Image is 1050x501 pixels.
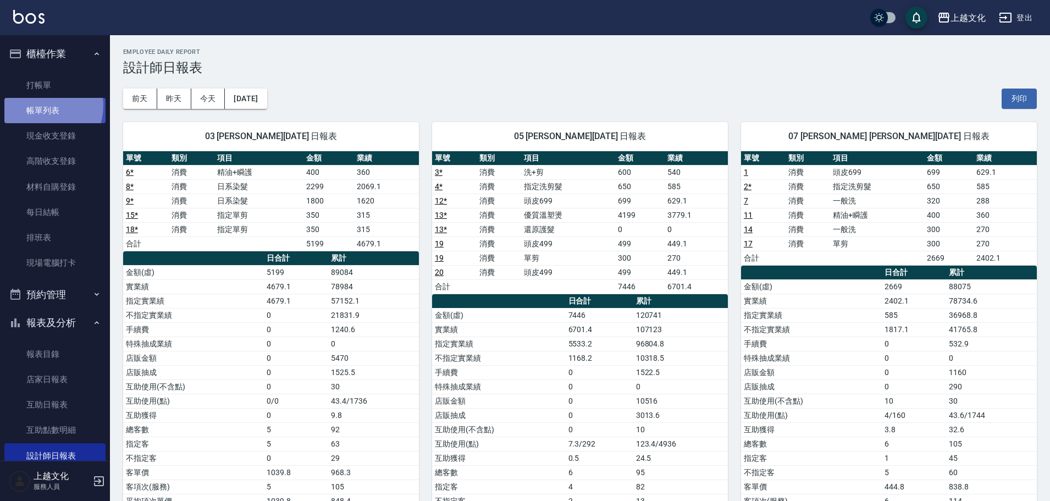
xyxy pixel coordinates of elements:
a: 19 [435,239,444,248]
td: 105 [946,437,1037,451]
a: 排班表 [4,225,106,250]
td: 300 [924,236,974,251]
td: 499 [615,265,665,279]
td: 36968.8 [946,308,1037,322]
img: Logo [13,10,45,24]
td: 4/160 [882,408,946,422]
td: 629.1 [665,194,728,208]
td: 不指定客 [123,451,264,465]
a: 材料自購登錄 [4,174,106,200]
td: 540 [665,165,728,179]
td: 消費 [477,265,521,279]
td: 89084 [328,265,419,279]
td: 6 [566,465,633,480]
th: 累計 [946,266,1037,280]
td: 107123 [633,322,728,337]
td: 頭皮699 [830,165,924,179]
td: 29 [328,451,419,465]
button: 列印 [1002,89,1037,109]
th: 業績 [665,151,728,166]
td: 1525.5 [328,365,419,379]
a: 每日結帳 [4,200,106,225]
td: 7446 [566,308,633,322]
td: 0 [264,337,328,351]
a: 現金收支登錄 [4,123,106,148]
td: 店販抽成 [123,365,264,379]
td: 3013.6 [633,408,728,422]
td: 4679.1 [264,279,328,294]
td: 指定洗剪髮 [830,179,924,194]
td: 57152.1 [328,294,419,308]
td: 82 [633,480,728,494]
td: 指定單剪 [214,222,303,236]
td: 消費 [786,179,830,194]
td: 一般洗 [830,222,924,236]
td: 實業績 [741,294,882,308]
td: 10516 [633,394,728,408]
td: 頭皮499 [521,265,615,279]
td: 0 [264,365,328,379]
a: 打帳單 [4,73,106,98]
td: 7.3/292 [566,437,633,451]
td: 指定單剪 [214,208,303,222]
td: 968.3 [328,465,419,480]
td: 5 [264,422,328,437]
td: 總客數 [741,437,882,451]
td: 0 [665,222,728,236]
td: 不指定客 [741,465,882,480]
th: 類別 [169,151,214,166]
td: 指定實業績 [741,308,882,322]
td: 400 [924,208,974,222]
a: 店家日報表 [4,367,106,392]
td: 1522.5 [633,365,728,379]
td: 5 [882,465,946,480]
th: 金額 [924,151,974,166]
td: 不指定實業績 [123,308,264,322]
h5: 上越文化 [34,471,90,482]
th: 類別 [477,151,521,166]
td: 21831.9 [328,308,419,322]
td: 1817.1 [882,322,946,337]
button: 登出 [994,8,1037,28]
td: 95 [633,465,728,480]
td: 金額(虛) [741,279,882,294]
td: 123.4/4936 [633,437,728,451]
td: 店販抽成 [741,379,882,394]
td: 消費 [169,208,214,222]
td: 日系染髮 [214,179,303,194]
td: 消費 [477,179,521,194]
td: 4679.1 [264,294,328,308]
td: 350 [303,208,354,222]
td: 449.1 [665,236,728,251]
td: 585 [974,179,1037,194]
a: 高階收支登錄 [4,148,106,174]
td: 0 [882,365,946,379]
td: 金額(虛) [123,265,264,279]
a: 互助點數明細 [4,417,106,443]
td: 1240.6 [328,322,419,337]
td: 600 [615,165,665,179]
td: 0 [882,379,946,394]
td: 互助使用(點) [741,408,882,422]
td: 還原護髮 [521,222,615,236]
td: 單剪 [521,251,615,265]
td: 5 [264,437,328,451]
td: 120741 [633,308,728,322]
td: 0/0 [264,394,328,408]
td: 270 [665,251,728,265]
td: 消費 [477,236,521,251]
td: 360 [354,165,419,179]
td: 650 [615,179,665,194]
a: 報表目錄 [4,342,106,367]
td: 290 [946,379,1037,394]
td: 0 [264,451,328,465]
td: 10318.5 [633,351,728,365]
td: 10 [882,394,946,408]
td: 店販金額 [741,365,882,379]
td: 客項次(服務) [123,480,264,494]
td: 4679.1 [354,236,419,251]
td: 30 [946,394,1037,408]
td: 指定實業績 [432,337,566,351]
a: 17 [744,239,753,248]
td: 43.4/1736 [328,394,419,408]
